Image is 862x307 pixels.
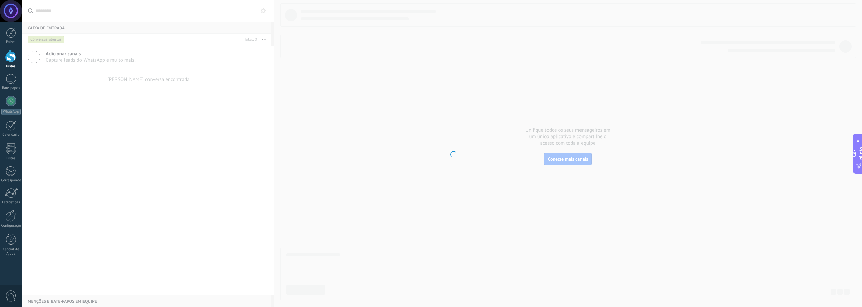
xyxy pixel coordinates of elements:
font: Central de Ajuda [3,247,19,256]
font: Pistas [6,64,16,69]
font: WhatsApp [3,109,19,114]
font: Painel [6,40,16,44]
font: Configurações [1,223,24,228]
font: Correspondência [1,178,28,183]
font: Bate-papos [2,86,20,90]
font: Listas [6,156,15,161]
font: Estatísticas [2,200,20,205]
font: Calendário [2,132,19,137]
